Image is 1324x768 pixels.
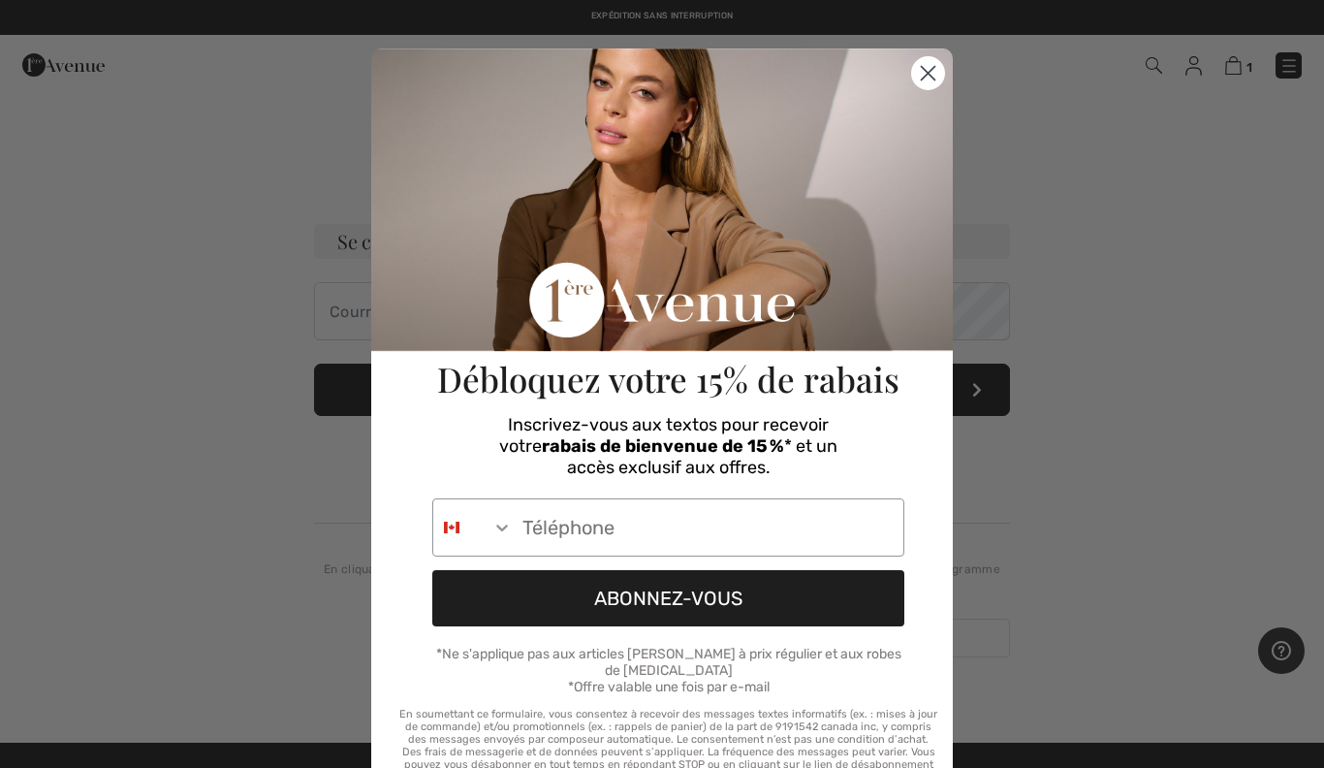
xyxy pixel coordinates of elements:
[437,356,899,401] span: Débloquez votre 15% de rabais
[513,499,903,556] input: Téléphone
[568,679,770,695] span: *Offre valable une fois par e-mail
[542,435,784,457] span: rabais de bienvenue de 15 %
[499,414,837,478] span: Inscrivez-vous aux textos pour recevoir votre * et un accès exclusif aux offres.
[444,520,459,535] img: Canada
[911,56,945,90] button: Close dialog
[436,646,901,679] span: *Ne s'applique pas aux articles [PERSON_NAME] à prix régulier et aux robes de [MEDICAL_DATA]
[433,499,513,556] button: Search Countries
[432,570,904,626] button: ABONNEZ-VOUS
